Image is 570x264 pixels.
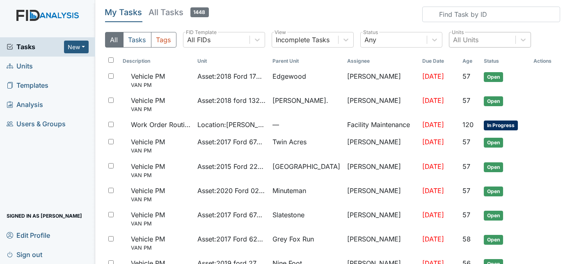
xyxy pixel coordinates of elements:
[344,158,419,182] td: [PERSON_NAME]
[190,7,209,17] span: 1448
[484,138,503,148] span: Open
[7,79,48,92] span: Templates
[530,54,560,68] th: Actions
[462,96,470,105] span: 57
[484,235,503,245] span: Open
[484,211,503,221] span: Open
[272,162,340,171] span: [GEOGRAPHIC_DATA]
[131,96,165,113] span: Vehicle PM VAN PM
[7,248,42,261] span: Sign out
[344,92,419,116] td: [PERSON_NAME]
[131,137,165,155] span: Vehicle PM VAN PM
[197,96,266,105] span: Asset : 2018 ford 13242
[108,57,114,63] input: Toggle All Rows Selected
[272,137,307,147] span: Twin Acres
[344,68,419,92] td: [PERSON_NAME]
[7,98,43,111] span: Analysis
[344,134,419,158] td: [PERSON_NAME]
[484,162,503,172] span: Open
[272,120,341,130] span: —
[462,72,470,80] span: 57
[462,121,474,129] span: 120
[131,81,165,89] small: VAN PM
[481,54,530,68] th: Toggle SortBy
[462,162,470,171] span: 57
[197,210,266,220] span: Asset : 2017 Ford 67436
[197,120,266,130] span: Location : [PERSON_NAME]
[272,96,328,105] span: [PERSON_NAME].
[422,162,444,171] span: [DATE]
[462,187,470,195] span: 57
[344,116,419,134] td: Facility Maintenance
[131,220,165,228] small: VAN PM
[197,162,266,171] span: Asset : 2015 Ford 22364
[344,207,419,231] td: [PERSON_NAME]
[462,211,470,219] span: 57
[344,231,419,255] td: [PERSON_NAME]
[422,7,560,22] input: Find Task by ID
[459,54,481,68] th: Toggle SortBy
[105,7,142,18] h5: My Tasks
[131,171,165,179] small: VAN PM
[484,187,503,196] span: Open
[7,60,33,73] span: Units
[123,32,151,48] button: Tasks
[462,235,471,243] span: 58
[484,72,503,82] span: Open
[419,54,460,68] th: Toggle SortBy
[131,147,165,155] small: VAN PM
[7,229,50,241] span: Edit Profile
[269,54,344,68] th: Toggle SortBy
[151,32,176,48] button: Tags
[422,138,444,146] span: [DATE]
[131,196,165,203] small: VAN PM
[105,32,176,48] div: Type filter
[131,105,165,113] small: VAN PM
[131,186,165,203] span: Vehicle PM VAN PM
[7,118,66,130] span: Users & Groups
[422,235,444,243] span: [DATE]
[105,32,124,48] button: All
[7,42,64,52] a: Tasks
[272,210,304,220] span: Slatestone
[365,35,377,45] div: Any
[131,71,165,89] span: Vehicle PM VAN PM
[272,186,306,196] span: Minuteman
[197,71,266,81] span: Asset : 2018 Ford 17643
[272,234,314,244] span: Grey Fox Run
[462,138,470,146] span: 57
[453,35,479,45] div: All Units
[272,71,306,81] span: Edgewood
[131,120,191,130] span: Work Order Routine
[422,96,444,105] span: [DATE]
[422,121,444,129] span: [DATE]
[194,54,269,68] th: Toggle SortBy
[131,234,165,252] span: Vehicle PM VAN PM
[422,211,444,219] span: [DATE]
[149,7,209,18] h5: All Tasks
[64,41,89,53] button: New
[119,54,194,68] th: Toggle SortBy
[344,54,419,68] th: Assignee
[344,182,419,207] td: [PERSON_NAME]
[197,186,266,196] span: Asset : 2020 Ford 02107
[131,162,165,179] span: Vehicle PM VAN PM
[484,121,518,130] span: In Progress
[7,209,82,222] span: Signed in as [PERSON_NAME]
[131,244,165,252] small: VAN PM
[131,210,165,228] span: Vehicle PM VAN PM
[276,35,330,45] div: Incomplete Tasks
[422,187,444,195] span: [DATE]
[484,96,503,106] span: Open
[188,35,211,45] div: All FIDs
[197,234,266,244] span: Asset : 2017 Ford 62225
[197,137,266,147] span: Asset : 2017 Ford 67435
[422,72,444,80] span: [DATE]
